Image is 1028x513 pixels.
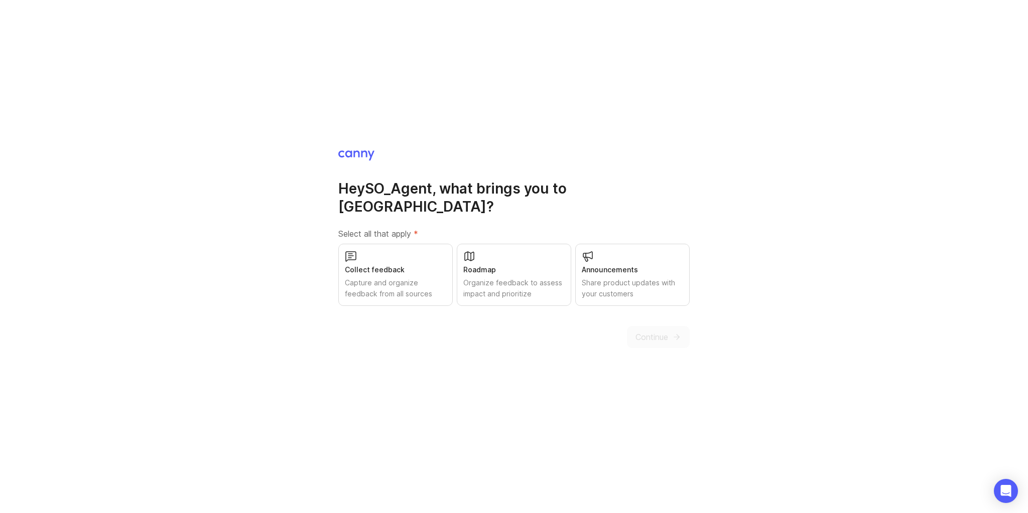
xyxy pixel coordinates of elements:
div: Open Intercom Messenger [994,479,1018,503]
button: RoadmapOrganize feedback to assess impact and prioritize [457,244,571,306]
button: Collect feedbackCapture and organize feedback from all sources [338,244,453,306]
div: Collect feedback [345,264,446,275]
div: Organize feedback to assess impact and prioritize [463,277,565,299]
div: Capture and organize feedback from all sources [345,277,446,299]
label: Select all that apply [338,228,690,240]
div: Announcements [582,264,683,275]
h1: Hey SO_Agent , what brings you to [GEOGRAPHIC_DATA]? [338,180,690,216]
div: Roadmap [463,264,565,275]
img: Canny Home [338,150,374,160]
div: Share product updates with your customers [582,277,683,299]
button: AnnouncementsShare product updates with your customers [575,244,690,306]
